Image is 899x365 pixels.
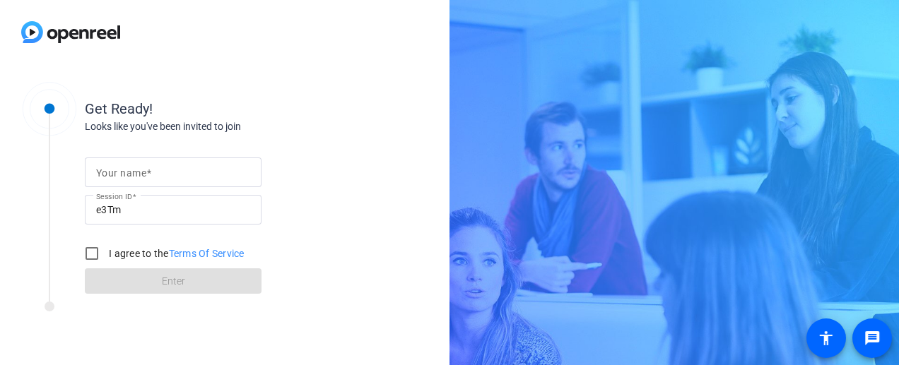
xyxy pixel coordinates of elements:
[818,330,835,347] mat-icon: accessibility
[96,167,146,179] mat-label: Your name
[85,119,368,134] div: Looks like you've been invited to join
[85,98,368,119] div: Get Ready!
[169,248,245,259] a: Terms Of Service
[96,192,132,201] mat-label: Session ID
[864,330,881,347] mat-icon: message
[106,246,245,261] label: I agree to the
